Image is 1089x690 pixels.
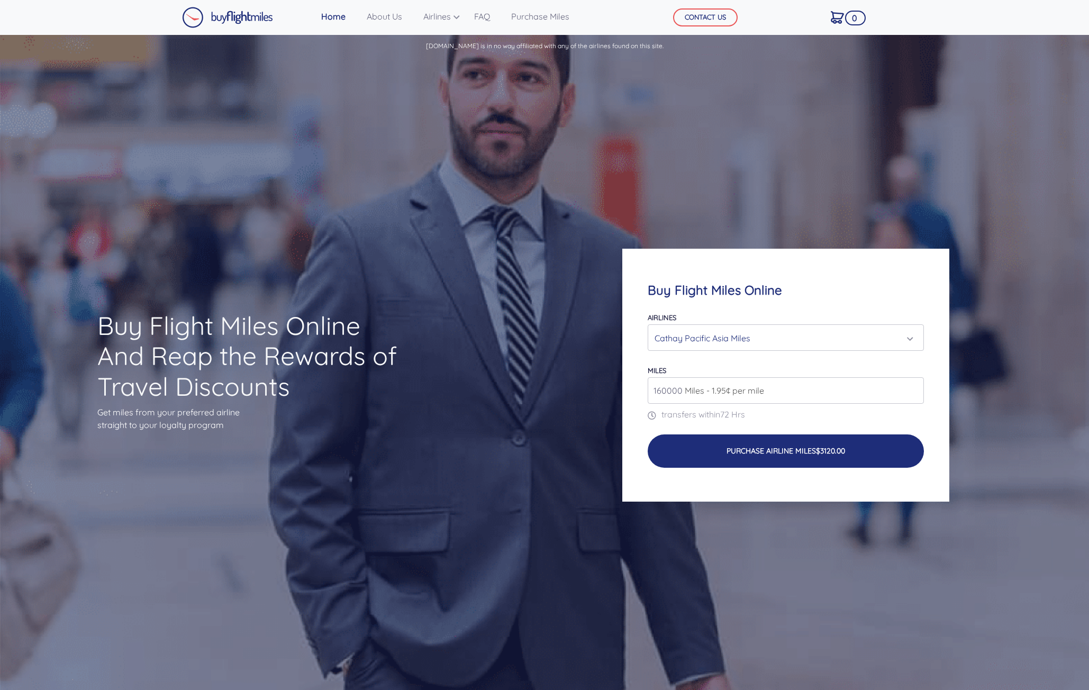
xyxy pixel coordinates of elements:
a: Home [317,6,350,27]
button: Purchase Airline Miles$3120.00 [648,434,924,468]
a: Purchase Miles [507,6,574,27]
a: Airlines [419,6,457,27]
span: 72 Hrs [720,409,745,420]
img: Buy Flight Miles Logo [182,7,273,28]
span: 0 [845,11,866,25]
label: Airlines [648,313,676,322]
span: $3120.00 [816,446,845,456]
img: Cart [831,11,844,24]
h1: Buy Flight Miles Online And Reap the Rewards of Travel Discounts [97,311,402,402]
a: FAQ [470,6,494,27]
p: Get miles from your preferred airline straight to your loyalty program [97,406,402,431]
span: Miles - 1.95¢ per mile [679,384,764,397]
p: transfers within [648,408,924,421]
a: Buy Flight Miles Logo [182,4,273,31]
button: Cathay Pacific Asia Miles [648,324,924,351]
a: 0 [827,6,848,28]
button: CONTACT US [673,8,738,26]
a: About Us [362,6,406,27]
label: miles [648,366,666,375]
h4: Buy Flight Miles Online [648,283,924,298]
div: Cathay Pacific Asia Miles [655,328,911,348]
